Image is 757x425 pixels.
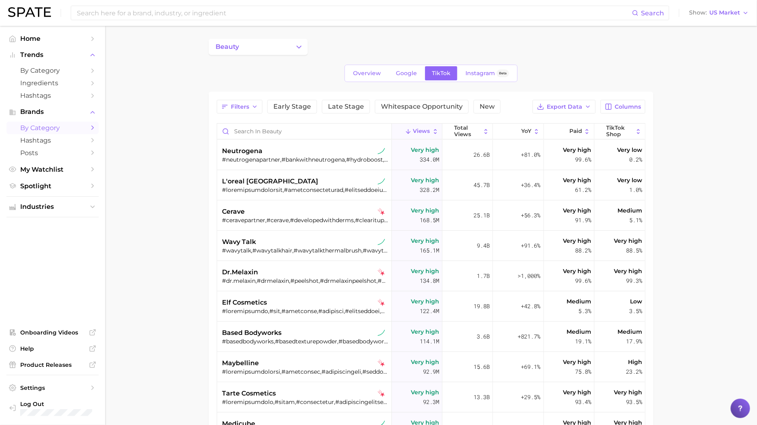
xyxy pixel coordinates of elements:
[474,180,490,190] span: 45.7b
[6,147,99,159] a: Posts
[411,175,439,185] span: Very high
[6,89,99,102] a: Hashtags
[411,236,439,246] span: Very high
[222,177,318,186] span: l'oreal [GEOGRAPHIC_DATA]
[420,306,439,316] span: 122.4m
[420,215,439,225] span: 168.5m
[378,238,385,246] img: tiktok sustained riser
[216,43,239,50] span: beauty
[521,241,541,250] span: +91.6%
[222,237,256,247] span: wavy talk
[222,338,388,345] div: #basedbodyworks,#basedtexturepowder,#basedbodyworksshampoo,#basedbodyworksconditioner,#basedbodyw...
[392,124,442,139] button: Views
[222,358,259,368] span: maybelline
[411,206,439,215] span: Very high
[465,70,495,77] span: Instagram
[6,163,99,176] a: My Watchlist
[222,277,388,284] div: #dr.melaxin,#drmelaxin,#peelshot,#drmelaxinpeelshot,#peelshotglow,#drmelaxinriceserum,#drmelaxinl...
[563,387,591,397] span: Very high
[521,362,541,372] span: +69.1%
[594,124,645,139] button: TikTok Shop
[420,155,439,164] span: 334.0m
[6,106,99,118] button: Brands
[569,128,582,135] span: Paid
[209,39,308,55] button: Change Category
[20,345,85,352] span: Help
[563,206,591,215] span: Very high
[378,329,385,337] img: tiktok sustained riser
[378,208,385,215] img: tiktok falling star
[575,337,591,346] span: 19.1%
[629,215,642,225] span: 5.1%
[709,11,740,15] span: US Market
[521,180,541,190] span: +36.4%
[378,299,385,306] img: tiktok falling star
[222,398,388,406] div: #loremipsumdolo,#sitam,#consectetur,#adipiscingelitsedd,#eiusmodtemporincididuntu,#laboreetdolore...
[575,397,591,407] span: 93.4%
[575,367,591,377] span: 75.8%
[563,266,591,276] span: Very high
[626,246,642,255] span: 88.5%
[411,357,439,367] span: Very high
[389,66,424,80] a: Google
[420,337,439,346] span: 114.1m
[474,210,490,220] span: 25.1b
[346,66,388,80] a: Overview
[499,70,507,77] span: Beta
[378,390,385,397] img: tiktok falling star
[6,398,99,419] a: Log out. Currently logged in with e-mail addison@spate.nyc.
[20,384,85,391] span: Settings
[20,108,85,116] span: Brands
[378,178,385,185] img: tiktok sustained riser
[217,291,645,322] button: elf cosmeticstiktok falling star#loremipsumdo,#sit,#ametconse,#adipisci,#elitseddoei,#temporincid...
[411,145,439,155] span: Very high
[222,156,388,163] div: #neutrogenapartner,#bankwithneutrogena,#hydroboost,#neutrogena,#collagenbank,#neutrogenahydroboos...
[617,206,642,215] span: Medium
[378,147,385,155] img: tiktok sustained riser
[413,128,430,135] span: Views
[575,215,591,225] span: 91.9%
[420,246,439,255] span: 165.1m
[6,49,99,61] button: Trends
[626,367,642,377] span: 23.2%
[20,400,92,408] span: Log Out
[630,297,642,306] span: Low
[222,186,388,194] div: #loremipsumdolorsit,#ametconsecteturad,#elitseddoeiusmodtem,#i'utlaboreet,#doloremagna,#aliquaeni...
[20,329,85,336] span: Onboarding Videos
[222,217,388,224] div: #ceravepartner,#cerave,#developedwithderms,#clearituplikeaderm,#ceraveskincare,#cleanselikeaderm,...
[8,7,51,17] img: SPATE
[425,66,457,80] a: TikTok
[6,382,99,394] a: Settings
[629,185,642,195] span: 1.0%
[20,35,85,42] span: Home
[217,322,645,352] button: based bodyworkstiktok sustained riser#basedbodyworks,#basedtexturepowder,#basedbodyworksshampoo,#...
[544,124,594,139] button: Paid
[521,210,541,220] span: +56.3%
[521,392,541,402] span: +29.5%
[6,180,99,192] a: Spotlight
[474,150,490,160] span: 26.6b
[222,207,245,217] span: cerave
[396,70,417,77] span: Google
[533,100,596,114] button: Export Data
[617,327,642,337] span: Medium
[477,271,490,281] span: 1.7b
[222,307,388,315] div: #loremipsumdo,#sit,#ametconse,#adipisci,#elitseddoei,#temporincididuntutlaboree,#dolorema,#aliqua...
[575,246,591,255] span: 88.2%
[518,332,541,341] span: +821.7%
[687,8,751,18] button: ShowUS Market
[20,79,85,87] span: Ingredients
[273,103,311,110] span: Early Stage
[493,124,543,139] button: YoY
[578,306,591,316] span: 5.3%
[626,397,642,407] span: 93.5%
[20,67,85,74] span: by Category
[455,125,481,137] span: Total Views
[629,155,642,164] span: 0.2%
[575,155,591,164] span: 99.6%
[563,236,591,246] span: Very high
[6,77,99,89] a: Ingredients
[521,128,531,135] span: YoY
[20,92,85,99] span: Hashtags
[567,297,591,306] span: Medium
